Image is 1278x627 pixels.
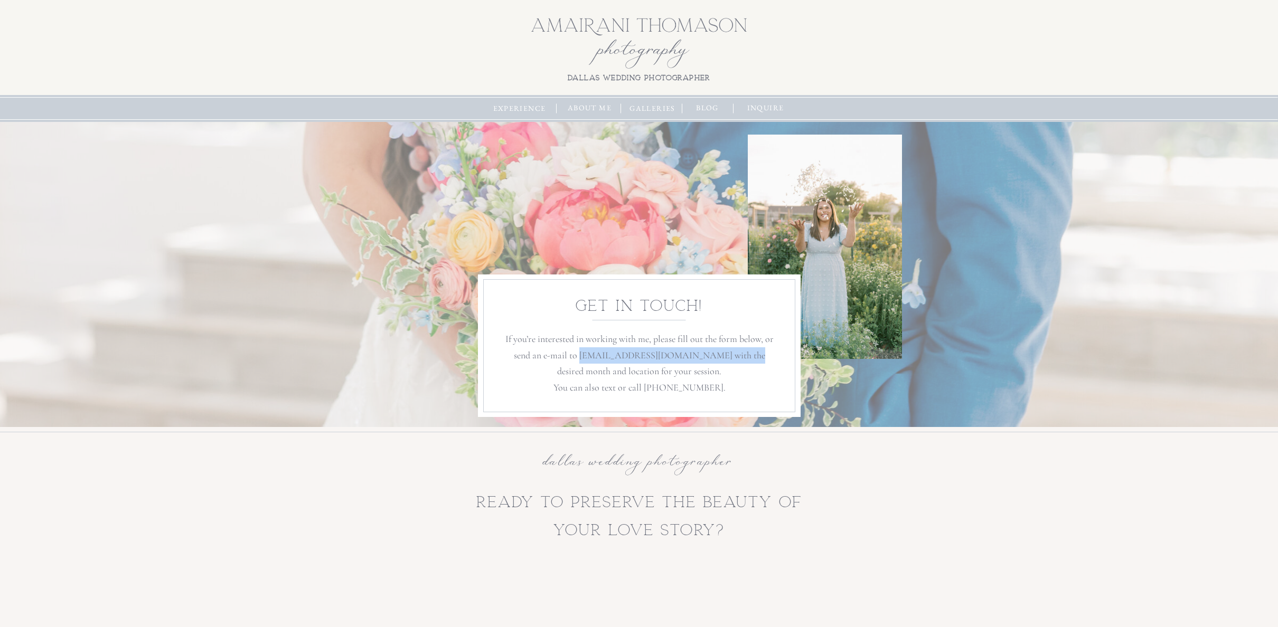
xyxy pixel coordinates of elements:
h2: dallas wedding photographer [489,450,789,469]
a: galleries [627,103,678,115]
a: inquire [743,102,788,114]
b: dallas wedding photographer [568,74,710,82]
a: about me [564,102,615,114]
h2: get in touch! [539,292,739,320]
a: blog [691,102,724,114]
h2: ready to Preserve the beauty of your love story? [455,489,823,545]
p: If you’re interested in working with me, please fill out the form below, or send an e-mail to [EM... [502,331,777,395]
a: experience [491,103,548,115]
